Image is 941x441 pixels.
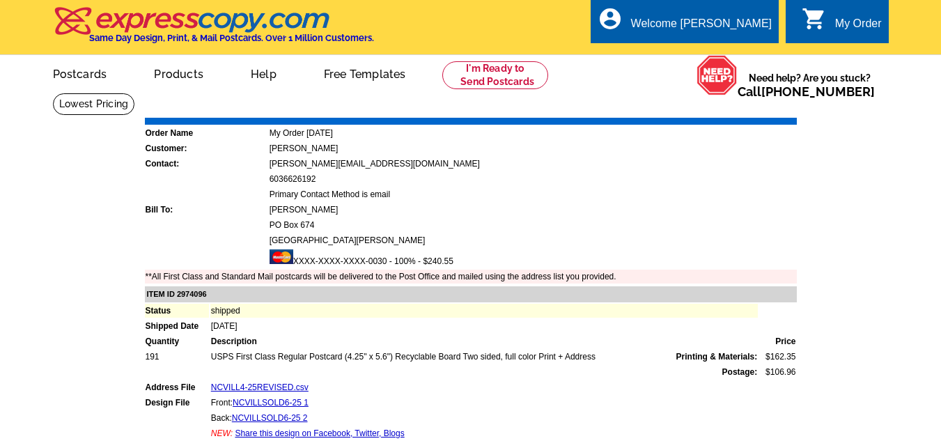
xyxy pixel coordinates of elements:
[145,141,267,155] td: Customer:
[210,350,759,364] td: USPS First Class Regular Postcard (4.25" x 5.6") Recyclable Board Two sided, full color Print + A...
[270,249,293,264] img: mast.gif
[132,56,226,89] a: Products
[269,157,797,171] td: [PERSON_NAME][EMAIL_ADDRESS][DOMAIN_NAME]
[738,71,882,99] span: Need help? Are you stuck?
[802,15,882,33] a: shopping_cart My Order
[761,84,875,99] a: [PHONE_NUMBER]
[598,6,623,31] i: account_circle
[697,55,738,95] img: help
[269,126,797,140] td: My Order [DATE]
[235,428,404,438] a: Share this design on Facebook, Twitter, Blogs
[145,350,209,364] td: 191
[145,203,267,217] td: Bill To:
[210,319,759,333] td: [DATE]
[738,84,875,99] span: Call
[269,233,797,247] td: [GEOGRAPHIC_DATA][PERSON_NAME]
[269,203,797,217] td: [PERSON_NAME]
[31,56,130,89] a: Postcards
[302,56,428,89] a: Free Templates
[269,172,797,186] td: 6036626192
[662,117,941,441] iframe: LiveChat chat widget
[145,334,209,348] td: Quantity
[269,187,797,201] td: Primary Contact Method is email
[89,33,374,43] h4: Same Day Design, Print, & Mail Postcards. Over 1 Million Customers.
[210,334,759,348] td: Description
[269,249,797,268] td: XXXX-XXXX-XXXX-0030 - 100% - $240.55
[228,56,299,89] a: Help
[802,6,827,31] i: shopping_cart
[210,411,759,425] td: Back:
[145,319,209,333] td: Shipped Date
[269,218,797,232] td: PO Box 674
[210,304,759,318] td: shipped
[631,17,772,37] div: Welcome [PERSON_NAME]
[145,396,209,410] td: Design File
[269,141,797,155] td: [PERSON_NAME]
[233,398,309,408] a: NCVILLSOLD6-25 1
[211,382,309,392] a: NCVILL4-25REVISED.csv
[53,17,374,43] a: Same Day Design, Print, & Mail Postcards. Over 1 Million Customers.
[145,304,209,318] td: Status
[145,286,797,302] td: ITEM ID 2974096
[232,413,308,423] a: NCVILLSOLD6-25 2
[210,396,759,410] td: Front:
[145,380,209,394] td: Address File
[145,126,267,140] td: Order Name
[145,157,267,171] td: Contact:
[835,17,882,37] div: My Order
[145,270,797,284] td: **All First Class and Standard Mail postcards will be delivered to the Post Office and mailed usi...
[211,428,233,438] span: NEW:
